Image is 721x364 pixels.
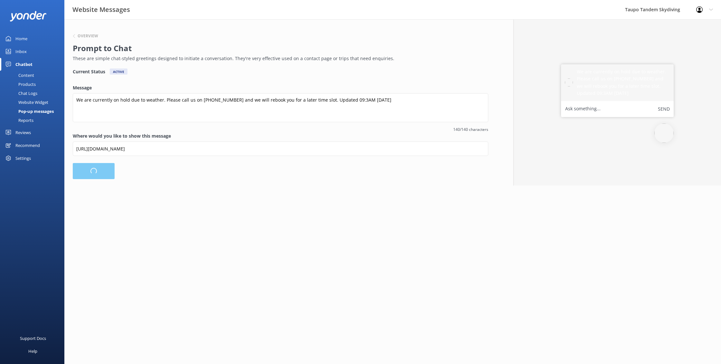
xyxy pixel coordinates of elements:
h2: Prompt to Chat [73,42,485,54]
h4: Current Status [73,68,105,75]
span: 140/140 characters [73,126,488,132]
div: Active [110,68,127,75]
a: Reports [4,116,64,125]
input: https://www.example.com/page [73,141,488,156]
a: Content [4,71,64,80]
div: Help [28,345,37,358]
div: Settings [15,152,31,165]
h5: We are currently on hold due to weather. Please call us on [PHONE_NUMBER] and we will rebook you ... [577,68,670,97]
img: yonder-white-logo.png [10,11,47,22]
button: Send [658,105,670,113]
div: Home [15,32,27,45]
a: Pop-up messages [4,107,64,116]
div: Reviews [15,126,31,139]
div: Reports [4,116,33,125]
div: Recommend [15,139,40,152]
h3: Website Messages [72,5,130,15]
label: Where would you like to show this message [73,132,488,140]
div: Chat Logs [4,89,37,98]
textarea: We are currently on hold due to weather. Please call us on [PHONE_NUMBER] and we will rebook you ... [73,93,488,122]
div: Products [4,80,36,89]
label: Message [73,84,488,91]
h6: Overview [78,34,98,38]
div: Support Docs [20,332,46,345]
div: Chatbot [15,58,33,71]
div: Website Widget [4,98,48,107]
a: Chat Logs [4,89,64,98]
a: Website Widget [4,98,64,107]
div: Pop-up messages [4,107,54,116]
p: These are simple chat-styled greetings designed to initiate a conversation. They're very effectiv... [73,55,485,62]
div: Inbox [15,45,27,58]
a: Products [4,80,64,89]
div: Content [4,71,34,80]
button: Overview [73,34,98,38]
label: Ask something... [565,105,601,113]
